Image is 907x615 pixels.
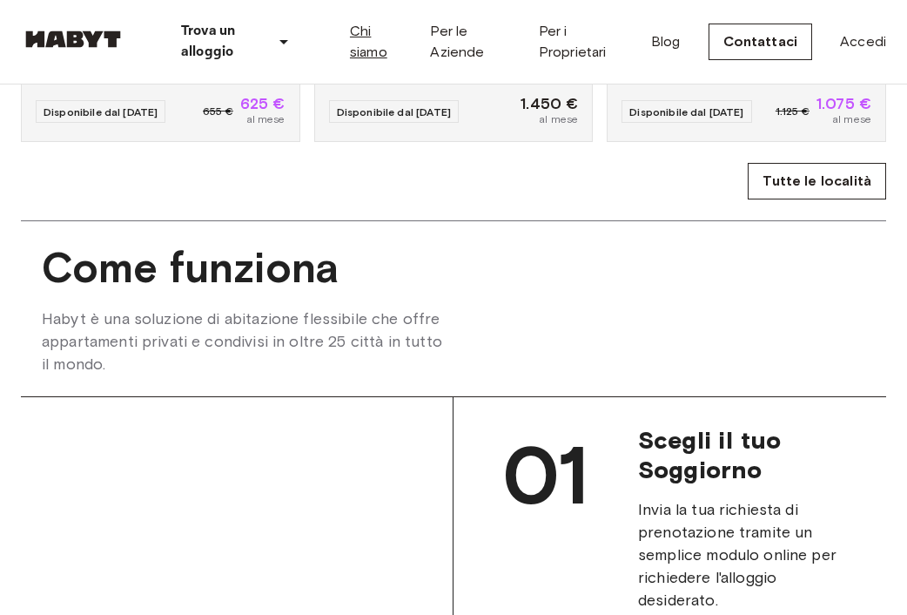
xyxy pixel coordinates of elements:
span: Disponibile dal [DATE] [337,105,451,118]
span: 1.075 € [816,96,871,112]
a: Contattaci [709,24,813,60]
a: Blog [651,31,681,52]
span: Disponibile dal [DATE] [44,105,158,118]
a: Per i Proprietari [539,21,623,63]
p: Trova un alloggio [181,21,266,63]
img: Habyt [21,30,125,48]
span: Disponibile dal [DATE] [629,105,743,118]
span: 625 € [240,96,286,112]
a: Chi siamo [350,21,402,63]
a: Tutte le località [748,163,886,199]
span: Scegli il tuo Soggiorno [638,425,858,484]
span: al mese [539,112,578,127]
span: 1.450 € [521,96,578,112]
span: Invia la tua richiesta di prenotazione tramite un semplice modulo online per richiedere l'alloggi... [638,498,858,612]
span: Habyt è una soluzione di abitazione flessibile che offre appartamenti privati e condivisi in oltr... [42,307,453,375]
span: 01 [502,427,588,524]
span: al mese [832,112,871,127]
span: al mese [246,112,286,127]
span: Come funziona [42,242,865,294]
span: 655 € [203,104,233,119]
a: Accedi [840,31,886,52]
a: Per le Aziende [430,21,510,63]
span: 1.125 € [776,104,810,119]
